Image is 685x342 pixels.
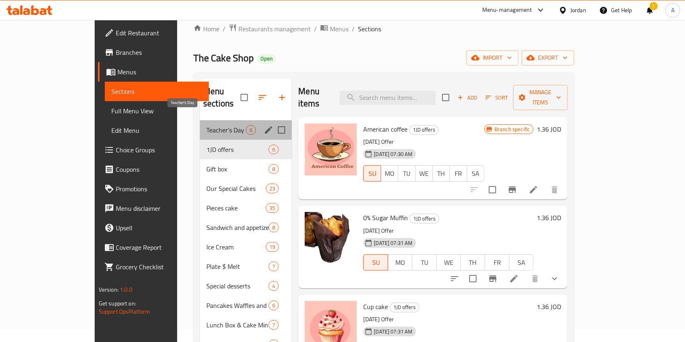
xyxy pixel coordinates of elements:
a: Edit menu item [529,185,538,195]
span: SA [513,257,531,268]
button: import [466,50,518,65]
button: Branch-specific-item [483,269,503,288]
h2: Menu items [298,85,330,110]
span: [DATE] 07:31 AM [371,239,416,247]
span: TU [416,257,434,268]
button: WE [415,165,433,182]
a: Promotions [98,179,209,199]
div: Menu-management [482,5,532,15]
span: Plate $ Melt [206,262,269,271]
h6: 1.36 JOD [537,123,561,135]
div: 1JD offers [390,303,419,312]
span: 6 [246,126,256,134]
button: MO [388,254,412,271]
a: Coverage Report [98,238,209,257]
span: FR [488,257,506,268]
span: TH [464,257,482,268]
img: 0% Sugar Muffin [305,212,357,264]
span: Pancakes Waffles and crepes [206,301,269,310]
span: Menus [117,67,203,77]
div: Plate $ Melt7 [200,257,292,276]
a: Edit Restaurant [98,23,209,43]
button: edit [262,124,275,136]
p: [DATE] Offer [363,314,533,325]
span: Add [456,93,478,102]
button: FR [449,165,467,182]
span: SU [367,257,385,268]
div: Lunch Box & Cake Mini7 [200,315,292,335]
button: WE [436,254,461,271]
span: SU [367,168,377,180]
span: 8 [269,224,278,232]
span: Gift box [206,164,269,174]
span: WE [440,257,458,268]
span: 1JD offers [390,303,419,312]
div: Sandwich and appetizer box8 [200,218,292,237]
span: SA [470,168,481,180]
a: Menus [98,62,209,82]
h6: 1.36 JOD [537,301,561,312]
button: delete [525,269,545,288]
span: 7 [269,263,278,271]
span: 4 [269,282,278,290]
a: Menus [320,24,349,34]
button: delete [545,180,564,199]
span: 23 [266,185,278,193]
div: items [266,184,279,193]
span: Promotions [116,184,203,194]
input: search [340,91,436,105]
span: Branches [116,48,203,57]
span: Select to update [484,181,501,198]
span: 35 [266,204,278,212]
div: Teacher’s Day6edit [200,120,292,140]
button: TU [398,165,415,182]
span: American coffee [363,123,408,135]
span: WE [419,168,429,180]
div: Gift box8 [200,159,292,179]
span: 0% Sugar Muffin [363,212,408,224]
div: items [269,223,279,232]
div: 1JD offers [206,145,269,154]
a: Edit Menu [105,121,209,140]
div: 1JD offers6 [200,140,292,159]
nav: breadcrumb [193,24,574,34]
span: Coverage Report [116,242,203,252]
button: TH [460,254,485,271]
span: Choice Groups [116,145,203,155]
button: Add section [272,88,292,107]
div: Pancakes Waffles and crepes6 [200,296,292,315]
a: Coupons [98,160,209,179]
div: Pieces cake35 [200,198,292,218]
div: items [269,262,279,271]
span: 1JD offers [410,125,438,134]
span: 1JD offers [410,214,439,223]
a: Support.OpsPlatform [99,306,150,317]
span: 6 [269,302,278,310]
button: SA [467,165,484,182]
span: Full Menu View [111,106,203,116]
span: Special desserts [206,281,269,291]
span: Coupons [116,165,203,174]
button: SU [363,165,381,182]
span: Edit Menu [111,126,203,135]
div: Open [257,54,276,64]
span: Edit Restaurant [116,28,203,38]
span: Select all sections [236,89,253,106]
div: Special desserts4 [200,276,292,296]
div: Our Special Cakes23 [200,179,292,198]
div: items [269,145,279,154]
span: Sort items [480,91,513,104]
button: Add [454,91,480,104]
div: items [246,125,256,135]
div: items [269,164,279,174]
span: Grocery Checklist [116,262,203,272]
button: TU [412,254,437,271]
h2: Menu sections [203,85,241,110]
p: [DATE] Offer [363,226,533,236]
span: 1.0.0 [120,284,132,295]
span: Sandwich and appetizer box [206,223,269,232]
p: [DATE] Offer [363,137,484,147]
span: Restaurants management [238,24,311,34]
div: Ice Cream [206,242,266,252]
